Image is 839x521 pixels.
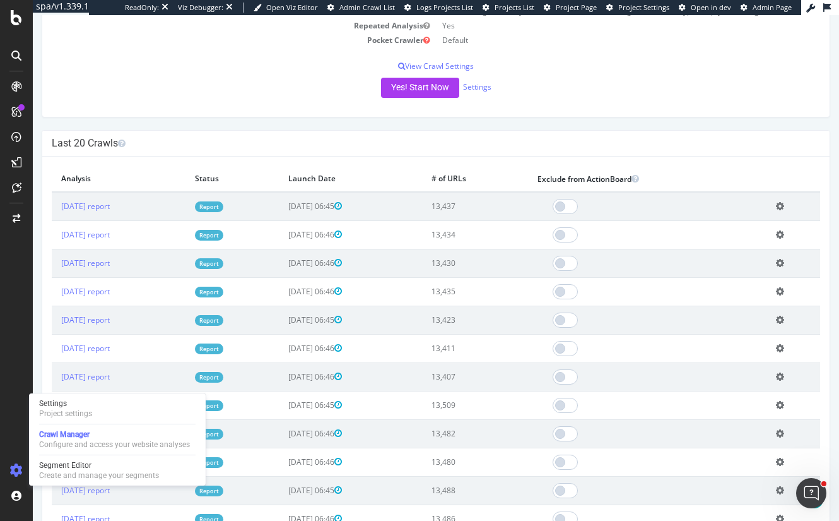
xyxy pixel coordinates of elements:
a: Report [162,243,191,254]
div: Settings [39,398,92,409]
a: Report [162,499,191,510]
a: Admin Crawl List [327,3,395,13]
a: [DATE] report [28,271,77,282]
div: Configure and access your website analyses [39,440,190,450]
td: 13,488 [389,461,495,489]
a: Report [162,215,191,225]
span: Project Settings [618,3,669,12]
a: Report [162,272,191,282]
td: 13,423 [389,290,495,319]
div: Viz Debugger: [178,3,223,13]
th: Status [153,151,246,177]
a: [DATE] report [28,385,77,395]
a: Projects List [483,3,534,13]
span: Open in dev [691,3,731,12]
span: Logs Projects List [416,3,473,12]
a: [DATE] report [28,186,77,196]
span: Admin Page [753,3,792,12]
div: Segment Editor [39,460,159,470]
span: [DATE] 06:45 [255,186,309,196]
span: [DATE] 06:46 [255,413,309,424]
span: [DATE] 06:45 [255,470,309,481]
td: 13,435 [389,262,495,290]
a: [DATE] report [28,328,77,338]
span: Admin Crawl List [339,3,395,12]
span: [DATE] 06:46 [255,356,309,367]
a: Project Page [544,3,597,13]
a: [DATE] report [28,441,77,452]
a: [DATE] report [28,214,77,225]
th: Analysis [19,151,153,177]
button: Yes! Start Now [348,63,426,83]
td: 13,407 [389,347,495,376]
span: Open Viz Editor [266,3,318,12]
a: Report [162,186,191,197]
a: Report [162,328,191,339]
span: [DATE] 06:46 [255,271,309,282]
td: Yes [403,3,787,18]
a: Settings [430,66,459,77]
div: Crawl Manager [39,429,190,440]
span: Projects List [495,3,534,12]
a: Project Settings [606,3,669,13]
a: Segment EditorCreate and manage your segments [34,459,201,482]
span: Project Page [556,3,597,12]
span: [DATE] 06:46 [255,243,309,253]
span: [DATE] 06:45 [255,385,309,395]
a: Open Viz Editor [254,3,318,13]
a: [DATE] report [28,498,77,509]
td: 13,486 [389,489,495,518]
a: [DATE] report [28,356,77,367]
td: 13,437 [389,177,495,206]
td: Default [403,18,787,32]
a: Crawl ManagerConfigure and access your website analyses [34,428,201,451]
a: Logs Projects List [404,3,473,13]
a: [DATE] report [28,243,77,253]
a: [DATE] report [28,299,77,310]
td: Repeated Analysis [19,3,403,18]
span: [DATE] 06:45 [255,299,309,310]
a: Report [162,414,191,424]
h4: Last 20 Crawls [19,122,787,135]
span: [DATE] 06:46 [255,214,309,225]
iframe: Intercom live chat [796,478,826,508]
td: 13,482 [389,404,495,433]
th: Launch Date [246,151,389,177]
a: [DATE] report [28,470,77,481]
td: 13,480 [389,433,495,461]
span: [DATE] 06:46 [255,328,309,338]
th: # of URLs [389,151,495,177]
a: SettingsProject settings [34,397,201,420]
span: [DATE] 06:46 [255,498,309,509]
a: Report [162,385,191,396]
a: Open in dev [679,3,731,13]
td: 13,430 [389,234,495,262]
div: Project settings [39,409,92,419]
span: [DATE] 06:46 [255,441,309,452]
td: 13,434 [389,205,495,234]
a: Report [162,357,191,368]
p: View Crawl Settings [19,45,787,56]
td: 13,411 [389,319,495,347]
td: Pocket Crawler [19,18,403,32]
a: [DATE] report [28,413,77,424]
a: Report [162,470,191,481]
td: 13,509 [389,376,495,404]
a: Report [162,442,191,453]
div: Create and manage your segments [39,470,159,481]
a: Report [162,300,191,311]
th: Exclude from ActionBoard [495,151,734,177]
div: ReadOnly: [125,3,159,13]
a: Admin Page [741,3,792,13]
